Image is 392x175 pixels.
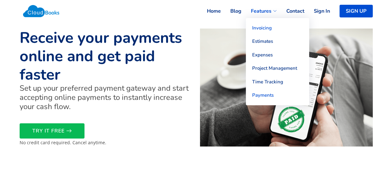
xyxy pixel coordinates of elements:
[246,21,309,35] a: Invoicing
[221,4,241,18] a: Blog
[20,123,84,139] a: TRY IT FREE
[246,35,309,48] a: Estimates
[20,2,63,21] img: Cloudbooks Logo
[20,29,192,84] h1: Receive your payments online and get paid faster
[277,4,304,18] a: Contact
[339,5,373,17] a: SIGN UP
[251,7,271,15] span: Features
[246,88,309,102] a: Payments
[246,48,309,62] a: Expenses
[304,4,330,18] a: Sign In
[200,29,373,146] img: Accept Payments Online and get paid faster
[246,62,309,75] a: Project Management
[246,75,309,89] a: Time Tracking
[241,4,277,18] a: Features
[197,4,221,18] a: Home
[20,84,192,111] h4: Set up your preferred payment gateway and start accepting online payments to instantly increase y...
[20,139,106,146] small: No credit card required. Cancel anytime.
